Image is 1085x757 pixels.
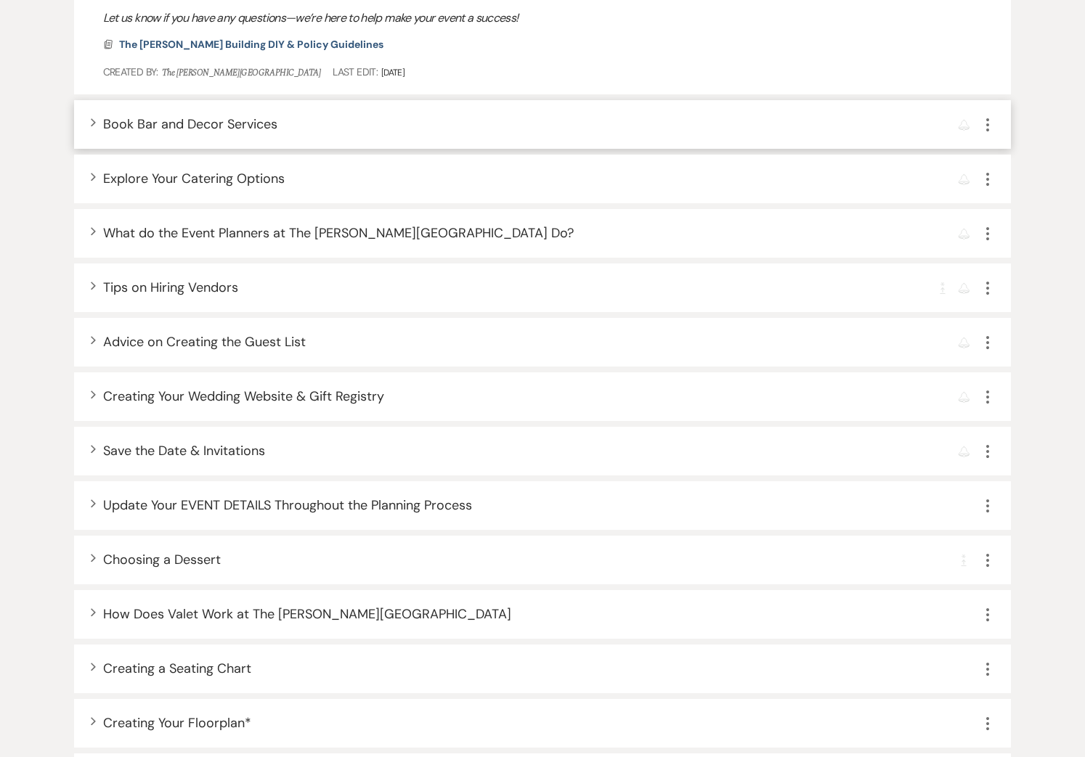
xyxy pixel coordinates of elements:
button: Save the Date & Invitations [103,444,265,457]
span: What do the Event Planners at The [PERSON_NAME][GEOGRAPHIC_DATA] Do? [103,224,574,242]
button: Creating Your Floorplan* [103,716,251,729]
span: Created By: [103,65,158,78]
p: Let us know if you have any questions—we’re here to help make your event a success! [103,9,997,28]
button: Update Your EVENT DETAILS Throughout the Planning Process [103,499,472,512]
button: Advice on Creating the Guest List [103,335,306,348]
button: Explore Your Catering Options [103,172,285,185]
span: Explore Your Catering Options [103,170,285,187]
button: Creating Your Wedding Website & Gift Registry [103,390,384,403]
button: Choosing a Dessert [103,553,221,566]
span: Save the Date & Invitations [103,442,265,459]
span: Last Edit: [333,65,378,78]
span: The [PERSON_NAME] Building DIY & Policy Guidelines [119,38,383,51]
button: Book Bar and Decor Services [103,118,277,131]
span: Tips on Hiring Vendors [103,279,238,296]
span: Update Your EVENT DETAILS Throughout the Planning Process [103,496,472,514]
button: The [PERSON_NAME] Building DIY & Policy Guidelines [119,36,387,53]
button: Tips on Hiring Vendors [103,281,238,294]
span: How Does Valet Work at The [PERSON_NAME][GEOGRAPHIC_DATA] [103,605,511,623]
button: How Does Valet Work at The [PERSON_NAME][GEOGRAPHIC_DATA] [103,607,511,621]
button: What do the Event Planners at The [PERSON_NAME][GEOGRAPHIC_DATA] Do? [103,226,574,240]
span: Creating Your Floorplan * [103,714,251,732]
span: Advice on Creating the Guest List [103,333,306,351]
span: [DATE] [381,67,405,78]
span: Creating Your Wedding Website & Gift Registry [103,388,384,405]
span: Creating a Seating Chart [103,660,251,677]
span: The [PERSON_NAME][GEOGRAPHIC_DATA] [162,66,321,80]
span: Book Bar and Decor Services [103,115,277,133]
button: Creating a Seating Chart [103,662,251,675]
span: Choosing a Dessert [103,551,221,568]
